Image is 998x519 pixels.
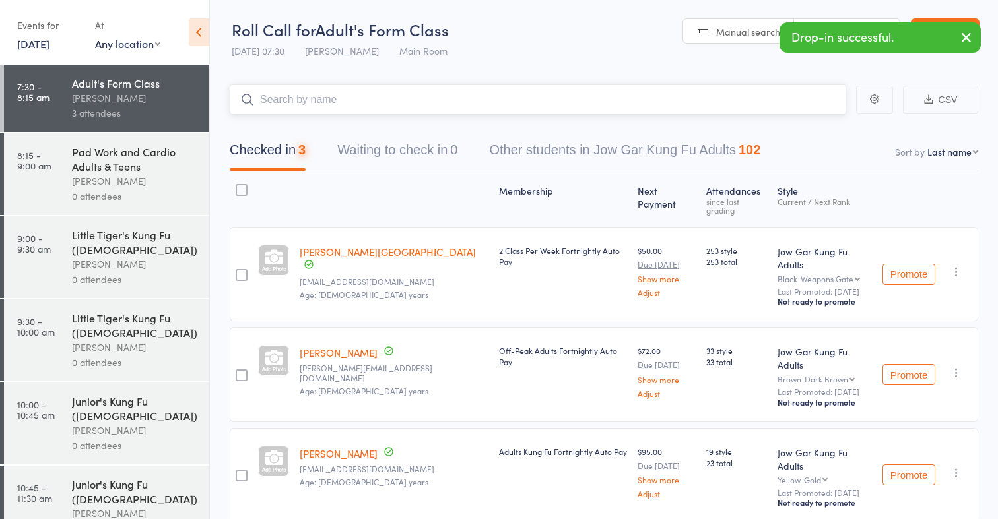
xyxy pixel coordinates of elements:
[706,245,766,256] span: 253 style
[638,260,696,269] small: Due [DATE]
[4,299,209,381] a: 9:30 -10:00 amLittle Tiger's Kung Fu ([DEMOGRAPHIC_DATA])[PERSON_NAME]0 attendees
[638,475,696,484] a: Show more
[300,363,488,382] small: olivia-hadley@hotmail.com
[882,364,935,385] button: Promote
[772,177,877,221] div: Style
[300,385,428,396] span: Age: [DEMOGRAPHIC_DATA] years
[4,382,209,464] a: 10:00 -10:45 amJunior's Kung Fu ([DEMOGRAPHIC_DATA])[PERSON_NAME]0 attendees
[778,245,872,271] div: Jow Gar Kung Fu Adults
[638,345,696,397] div: $72.00
[778,397,872,408] div: Not ready to promote
[638,375,696,384] a: Show more
[882,464,935,485] button: Promote
[300,277,488,286] small: nataliebirmingham@outlook.com
[638,389,696,398] a: Adjust
[95,36,160,51] div: Any location
[300,346,378,359] a: [PERSON_NAME]
[300,476,428,487] span: Age: [DEMOGRAPHIC_DATA] years
[632,177,701,221] div: Next Payment
[778,287,872,296] small: Last Promoted: [DATE]
[300,245,476,259] a: [PERSON_NAME][GEOGRAPHIC_DATA]
[72,257,198,272] div: [PERSON_NAME]
[72,311,198,340] div: Little Tiger's Kung Fu ([DEMOGRAPHIC_DATA])
[778,345,872,371] div: Jow Gar Kung Fu Adults
[778,446,872,472] div: Jow Gar Kung Fu Adults
[72,228,198,257] div: Little Tiger's Kung Fu ([DEMOGRAPHIC_DATA])
[232,18,316,40] span: Roll Call for
[72,272,198,287] div: 0 attendees
[399,44,448,57] span: Main Room
[17,36,50,51] a: [DATE]
[17,150,51,171] time: 8:15 - 9:00 am
[638,288,696,297] a: Adjust
[72,173,198,189] div: [PERSON_NAME]
[494,177,632,221] div: Membership
[638,461,696,470] small: Due [DATE]
[72,438,198,453] div: 0 attendees
[801,274,853,283] div: Weapons Gate
[300,289,428,300] span: Age: [DEMOGRAPHIC_DATA] years
[17,316,55,337] time: 9:30 - 10:00 am
[17,482,52,503] time: 10:45 - 11:30 am
[230,84,846,115] input: Search by name
[706,256,766,267] span: 253 total
[638,446,696,498] div: $95.00
[499,245,627,267] div: 2 Class Per Week Fortnightly Auto Pay
[4,216,209,298] a: 9:00 -9:30 amLittle Tiger's Kung Fu ([DEMOGRAPHIC_DATA])[PERSON_NAME]0 attendees
[72,76,198,90] div: Adult's Form Class
[638,245,696,297] div: $50.00
[778,387,872,396] small: Last Promoted: [DATE]
[72,340,198,355] div: [PERSON_NAME]
[778,375,872,383] div: Brown
[638,274,696,283] a: Show more
[778,475,872,484] div: Yellow
[298,142,306,157] div: 3
[95,15,160,36] div: At
[17,81,50,102] time: 7:30 - 8:15 am
[706,457,766,468] span: 23 total
[300,464,488,473] small: zeelin6997@gmail.com
[499,446,627,457] div: Adults Kung Fu Fortnightly Auto Pay
[230,136,306,171] button: Checked in3
[911,18,980,45] a: Exit roll call
[706,356,766,367] span: 33 total
[739,142,760,157] div: 102
[232,44,284,57] span: [DATE] 07:30
[72,144,198,173] div: Pad Work and Cardio Adults & Teens
[72,477,198,506] div: Junior's Kung Fu ([DEMOGRAPHIC_DATA])
[778,488,872,497] small: Last Promoted: [DATE]
[805,375,848,383] div: Dark Brown
[701,177,772,221] div: Atten­dances
[305,44,379,57] span: [PERSON_NAME]
[882,264,935,285] button: Promote
[778,497,872,508] div: Not ready to promote
[316,18,449,40] span: Adult's Form Class
[300,446,378,460] a: [PERSON_NAME]
[804,475,821,484] div: Gold
[706,197,766,214] div: since last grading
[17,233,51,254] time: 9:00 - 9:30 am
[72,106,198,121] div: 3 attendees
[72,394,198,423] div: Junior's Kung Fu ([DEMOGRAPHIC_DATA])
[716,25,780,38] span: Manual search
[638,360,696,369] small: Due [DATE]
[337,136,457,171] button: Waiting to check in0
[4,133,209,215] a: 8:15 -9:00 amPad Work and Cardio Adults & Teens[PERSON_NAME]0 attendees
[706,345,766,356] span: 33 style
[895,145,925,158] label: Sort by
[927,145,972,158] div: Last name
[72,423,198,438] div: [PERSON_NAME]
[778,274,872,283] div: Black
[903,86,978,114] button: CSV
[72,355,198,370] div: 0 attendees
[489,136,760,171] button: Other students in Jow Gar Kung Fu Adults102
[4,65,209,132] a: 7:30 -8:15 amAdult's Form Class[PERSON_NAME]3 attendees
[778,296,872,307] div: Not ready to promote
[778,197,872,206] div: Current / Next Rank
[780,22,981,53] div: Drop-in successful.
[706,446,766,457] span: 19 style
[450,142,457,157] div: 0
[17,399,55,420] time: 10:00 - 10:45 am
[17,15,82,36] div: Events for
[72,90,198,106] div: [PERSON_NAME]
